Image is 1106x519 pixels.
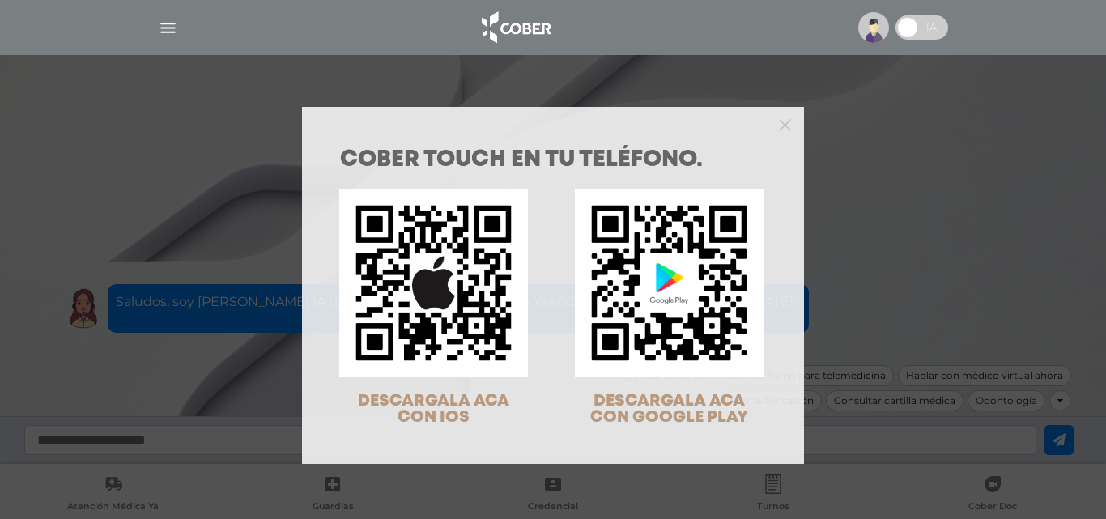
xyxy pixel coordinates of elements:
[779,117,791,131] button: Close
[358,394,509,425] span: DESCARGALA ACA CON IOS
[340,149,766,172] h1: COBER TOUCH en tu teléfono.
[339,189,528,377] img: qr-code
[575,189,764,377] img: qr-code
[590,394,748,425] span: DESCARGALA ACA CON GOOGLE PLAY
